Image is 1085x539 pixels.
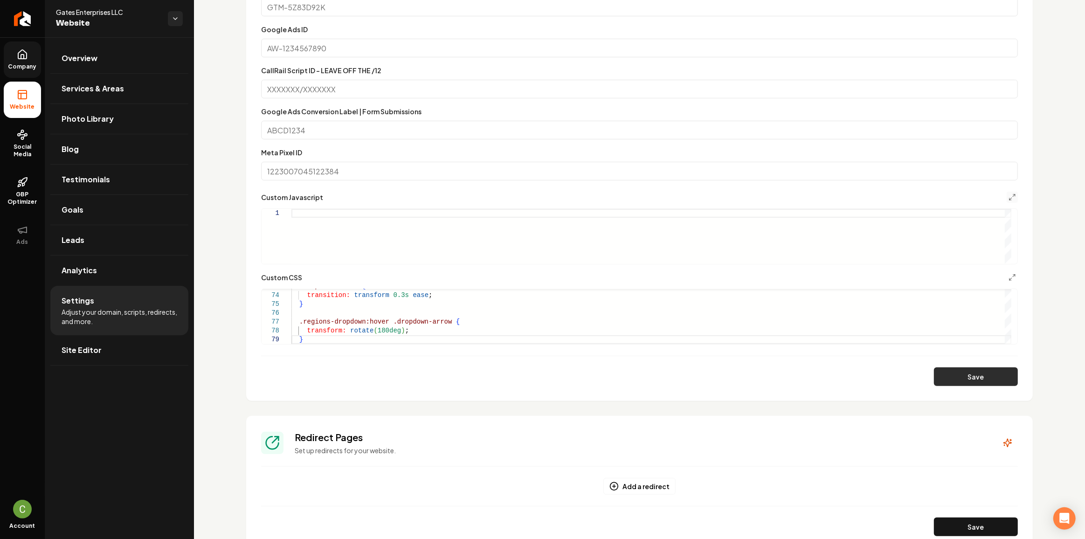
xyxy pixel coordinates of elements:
[62,53,97,64] span: Overview
[10,522,35,530] span: Account
[934,367,1018,386] button: Save
[261,194,323,200] label: Custom Javascript
[299,318,389,325] span: .regions-dropdown:hover
[262,326,279,335] div: 78
[261,66,381,75] label: CallRail Script ID - LEAVE OFF THE /12
[401,327,405,334] span: )
[354,291,389,299] span: transform
[1053,507,1076,530] div: Open Intercom Messenger
[262,318,279,326] div: 77
[393,318,452,325] span: .dropdown-arrow
[4,217,41,253] button: Ads
[307,327,346,334] span: transform:
[603,478,676,495] button: Add a redirect
[261,80,1018,98] input: XXXXXXX/XXXXXXX
[56,7,160,17] span: Gates Enterprises LLC
[262,309,279,318] div: 76
[261,148,302,157] label: Meta Pixel ID
[456,318,460,325] span: {
[50,195,188,225] a: Goals
[262,335,279,344] div: 79
[261,39,1018,57] input: AW-1234567890
[307,291,350,299] span: transition:
[62,113,114,124] span: Photo Library
[7,103,39,111] span: Website
[299,300,303,308] span: }
[13,500,32,518] button: Open user button
[299,336,303,343] span: }
[4,143,41,158] span: Social Media
[62,204,83,215] span: Goals
[413,291,428,299] span: ease
[350,327,373,334] span: rotate
[261,25,308,34] label: Google Ads ID
[50,104,188,134] a: Photo Library
[14,11,31,26] img: Rebolt Logo
[393,291,409,299] span: 0.3s
[405,327,409,334] span: ;
[295,431,986,444] h3: Redirect Pages
[261,162,1018,180] input: 1223007045122384
[934,518,1018,536] button: Save
[62,235,84,246] span: Leads
[4,169,41,213] a: GBP Optimizer
[13,238,32,246] span: Ads
[261,121,1018,139] input: ABCD1234
[4,122,41,166] a: Social Media
[50,74,188,104] a: Services & Areas
[62,144,79,155] span: Blog
[262,291,279,300] div: 74
[62,174,110,185] span: Testimonials
[4,191,41,206] span: GBP Optimizer
[50,134,188,164] a: Blog
[56,17,160,30] span: Website
[378,327,401,334] span: 180deg
[62,295,94,306] span: Settings
[262,209,279,218] div: 1
[373,327,377,334] span: (
[62,83,124,94] span: Services & Areas
[5,63,41,70] span: Company
[50,256,188,285] a: Analytics
[50,225,188,255] a: Leads
[50,335,188,365] a: Site Editor
[295,446,986,455] p: Set up redirects for your website.
[50,43,188,73] a: Overview
[428,291,432,299] span: ;
[261,107,422,116] label: Google Ads Conversion Label | Form Submissions
[62,307,177,326] span: Adjust your domain, scripts, redirects, and more.
[4,41,41,78] a: Company
[261,274,302,281] label: Custom CSS
[50,165,188,194] a: Testimonials
[62,345,102,356] span: Site Editor
[262,300,279,309] div: 75
[62,265,97,276] span: Analytics
[13,500,32,518] img: Candela Corradin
